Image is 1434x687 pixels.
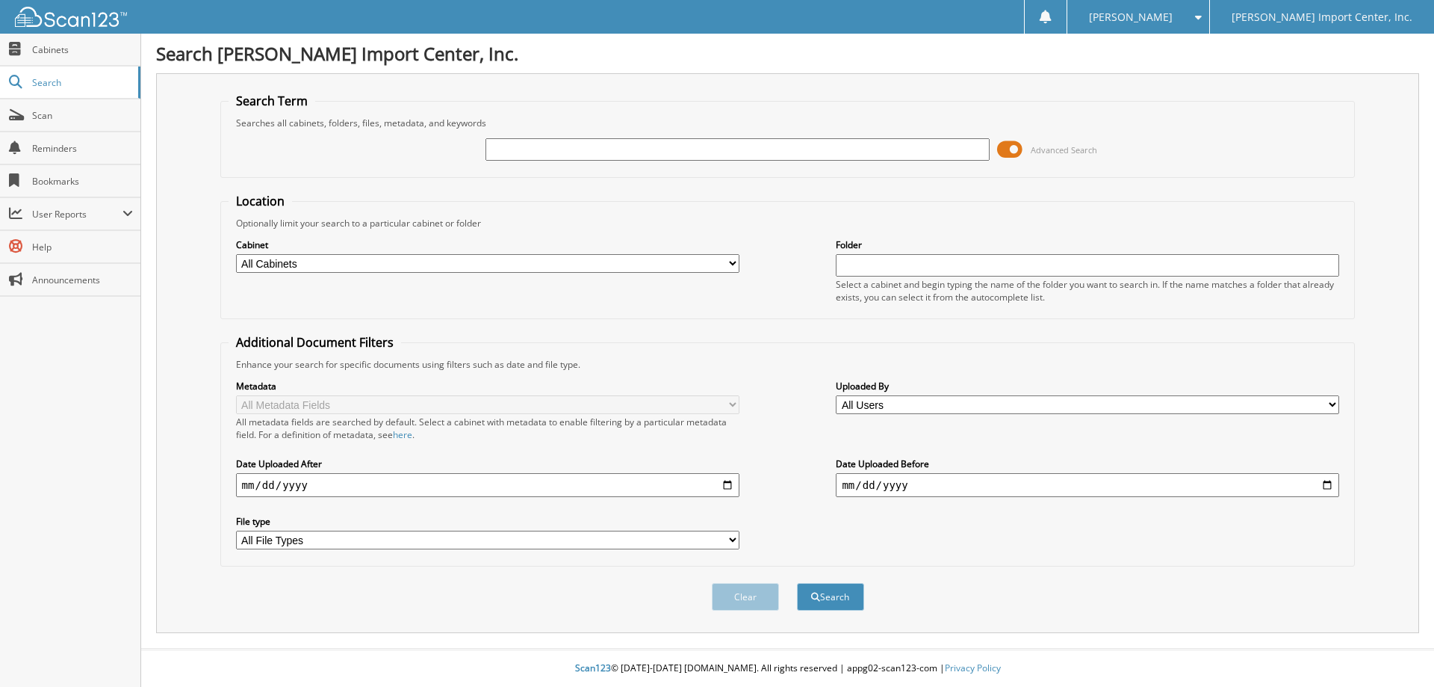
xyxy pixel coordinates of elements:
[836,473,1339,497] input: end
[836,380,1339,392] label: Uploaded By
[836,278,1339,304] div: Select a cabinet and begin typing the name of the folder you want to search in. If the name match...
[836,458,1339,470] label: Date Uploaded Before
[945,662,1001,674] a: Privacy Policy
[32,76,131,89] span: Search
[1089,13,1173,22] span: [PERSON_NAME]
[229,334,401,351] legend: Additional Document Filters
[229,193,292,209] legend: Location
[236,458,739,470] label: Date Uploaded After
[1359,615,1434,687] iframe: Chat Widget
[156,41,1419,66] h1: Search [PERSON_NAME] Import Center, Inc.
[236,416,739,441] div: All metadata fields are searched by default. Select a cabinet with metadata to enable filtering b...
[236,238,739,251] label: Cabinet
[393,428,412,441] a: here
[32,109,133,122] span: Scan
[236,473,739,497] input: start
[32,142,133,155] span: Reminders
[229,117,1347,129] div: Searches all cabinets, folders, files, metadata, and keywords
[229,93,315,109] legend: Search Term
[236,380,739,392] label: Metadata
[1031,144,1097,155] span: Advanced Search
[836,238,1339,251] label: Folder
[32,274,133,286] span: Announcements
[229,217,1347,229] div: Optionally limit your search to a particular cabinet or folder
[141,650,1434,687] div: © [DATE]-[DATE] [DOMAIN_NAME]. All rights reserved | appg02-scan123-com |
[236,515,739,528] label: File type
[32,208,122,221] span: User Reports
[1232,13,1412,22] span: [PERSON_NAME] Import Center, Inc.
[575,662,611,674] span: Scan123
[32,241,133,253] span: Help
[229,358,1347,371] div: Enhance your search for specific documents using filters such as date and file type.
[797,583,864,611] button: Search
[712,583,779,611] button: Clear
[15,7,127,27] img: scan123-logo-white.svg
[32,175,133,188] span: Bookmarks
[32,43,133,56] span: Cabinets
